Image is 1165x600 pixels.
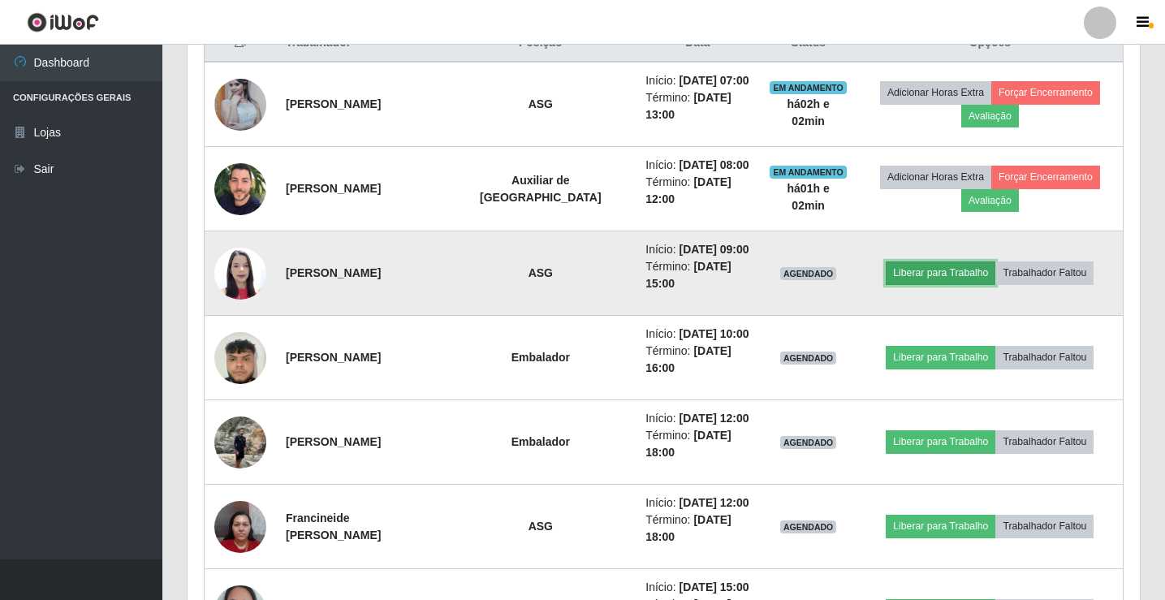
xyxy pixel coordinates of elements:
li: Início: [645,157,749,174]
time: [DATE] 07:00 [680,74,749,87]
li: Término: [645,512,749,546]
strong: ASG [529,97,553,110]
li: Término: [645,89,749,123]
strong: Embalador [511,435,570,448]
time: [DATE] 12:00 [680,496,749,509]
strong: [PERSON_NAME] [286,97,381,110]
span: AGENDADO [780,352,837,365]
li: Início: [645,72,749,89]
img: 1731039194690.jpeg [214,323,266,392]
strong: há 02 h e 02 min [787,97,830,127]
button: Liberar para Trabalho [886,346,995,369]
strong: Francineide [PERSON_NAME] [286,512,381,542]
img: 1683118670739.jpeg [214,157,266,221]
button: Avaliação [961,189,1019,212]
li: Início: [645,326,749,343]
strong: ASG [529,266,553,279]
img: 1700098236719.jpeg [214,408,266,477]
span: AGENDADO [780,520,837,533]
button: Avaliação [961,105,1019,127]
button: Liberar para Trabalho [886,430,995,453]
time: [DATE] 08:00 [680,158,749,171]
li: Término: [645,427,749,461]
button: Trabalhador Faltou [995,430,1094,453]
span: AGENDADO [780,436,837,449]
button: Trabalhador Faltou [995,346,1094,369]
time: [DATE] 15:00 [680,581,749,594]
strong: ASG [529,520,553,533]
button: Trabalhador Faltou [995,515,1094,537]
strong: Embalador [511,351,570,364]
strong: [PERSON_NAME] [286,182,381,195]
span: EM ANDAMENTO [770,81,847,94]
img: 1732967695446.jpeg [214,239,266,308]
button: Forçar Encerramento [991,81,1100,104]
span: EM ANDAMENTO [770,166,847,179]
button: Liberar para Trabalho [886,515,995,537]
li: Término: [645,174,749,208]
time: [DATE] 12:00 [680,412,749,425]
strong: Auxiliar de [GEOGRAPHIC_DATA] [480,174,602,204]
strong: [PERSON_NAME] [286,266,381,279]
button: Adicionar Horas Extra [880,81,991,104]
img: CoreUI Logo [27,12,99,32]
li: Início: [645,241,749,258]
button: Liberar para Trabalho [886,261,995,284]
strong: há 01 h e 02 min [787,182,830,212]
strong: [PERSON_NAME] [286,351,381,364]
span: AGENDADO [780,267,837,280]
li: Início: [645,410,749,427]
li: Término: [645,258,749,292]
button: Adicionar Horas Extra [880,166,991,188]
img: 1735852864597.jpeg [214,492,266,561]
img: 1710775104200.jpeg [214,70,266,139]
li: Término: [645,343,749,377]
li: Início: [645,579,749,596]
time: [DATE] 09:00 [680,243,749,256]
li: Início: [645,494,749,512]
time: [DATE] 10:00 [680,327,749,340]
button: Trabalhador Faltou [995,261,1094,284]
button: Forçar Encerramento [991,166,1100,188]
strong: [PERSON_NAME] [286,435,381,448]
